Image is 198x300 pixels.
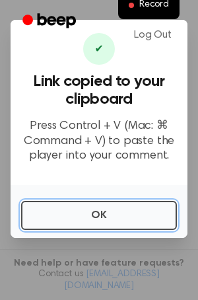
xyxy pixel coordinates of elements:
h3: Link copied to your clipboard [21,73,177,108]
a: Log Out [121,19,185,51]
a: Beep [13,9,88,34]
div: ✔ [83,33,115,65]
button: OK [21,201,177,230]
p: Press Control + V (Mac: ⌘ Command + V) to paste the player into your comment. [21,119,177,164]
